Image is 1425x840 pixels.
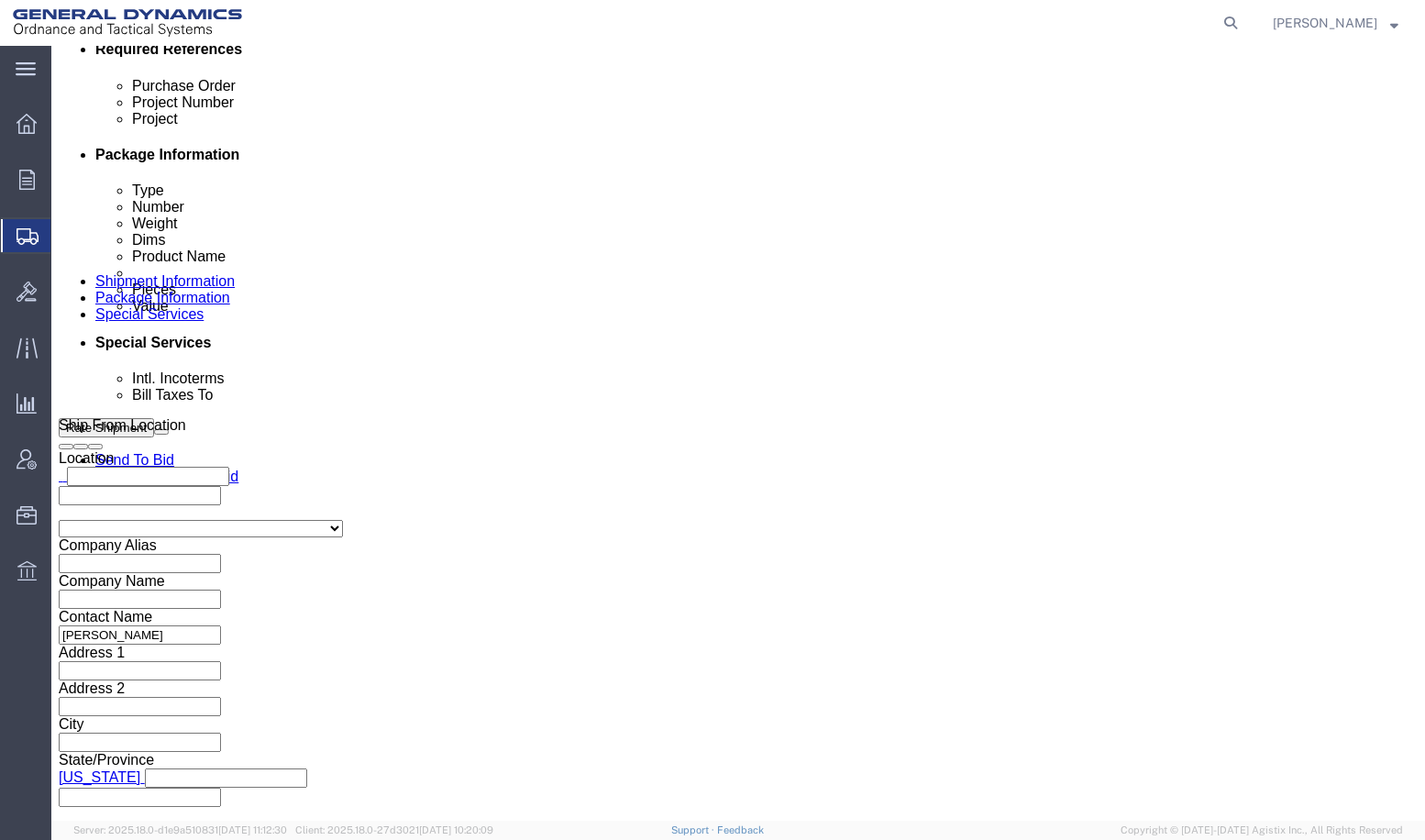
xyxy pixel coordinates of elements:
[1121,823,1403,838] span: Copyright © [DATE]-[DATE] Agistix Inc., All Rights Reserved
[1273,13,1377,33] span: Aaron Craig
[1272,12,1399,34] button: [PERSON_NAME]
[419,824,493,835] span: [DATE] 10:20:09
[51,46,1425,821] iframe: FS Legacy Container
[295,824,493,835] span: Client: 2025.18.0-27d3021
[73,824,287,835] span: Server: 2025.18.0-d1e9a510831
[717,824,764,835] a: Feedback
[218,824,287,835] span: [DATE] 11:12:30
[671,824,717,835] a: Support
[13,9,242,37] img: logo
